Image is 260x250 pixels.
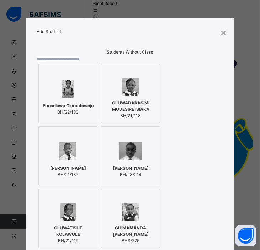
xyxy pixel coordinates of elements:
[42,238,94,244] span: BH/21/119
[220,25,227,40] div: ×
[60,203,76,221] img: BH_21_119.png
[235,225,256,246] button: Open asap
[50,172,86,178] span: BH/21/137
[43,103,94,109] span: Ebunoluwa Oloruntowoju
[113,172,149,178] span: BH/23/214
[119,142,143,160] img: BH_23_214.png
[122,78,139,96] img: BH_21_113.png
[122,203,139,221] img: BHS_225.png
[113,165,149,172] span: [PERSON_NAME]
[43,109,94,115] span: BH/22/180
[107,49,153,55] span: Students Without Class
[105,225,156,238] span: CHIMAMANDA [PERSON_NAME]
[59,142,76,160] img: BH_21_137.png
[50,165,86,172] span: [PERSON_NAME]
[105,113,156,119] span: BH/21/113
[105,100,156,113] span: OLUWADARASIMI MODESIRE ISIAKA
[42,225,94,238] span: OLUWATISHE KOLAWOLE
[62,80,74,98] img: BH_22_180.png
[105,238,156,244] span: BHS/225
[37,29,61,34] span: Add Student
